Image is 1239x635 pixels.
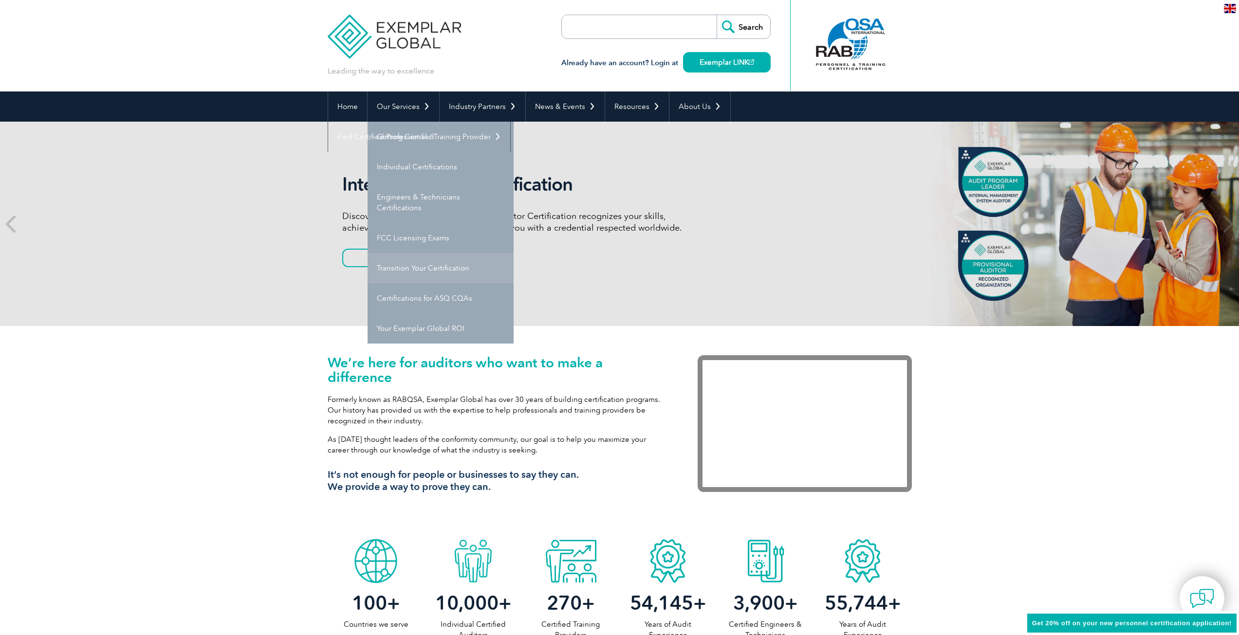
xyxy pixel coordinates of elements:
p: Countries we serve [328,619,425,630]
h3: It’s not enough for people or businesses to say they can. We provide a way to prove they can. [328,469,668,493]
img: open_square.png [749,59,754,65]
h2: + [814,595,911,611]
h2: + [522,595,619,611]
a: Home [328,91,367,122]
a: Individual Certifications [368,152,514,182]
a: Find Certified Professional / Training Provider [328,122,510,152]
h2: Internal Auditor Certification [342,173,707,196]
a: FCC Licensing Exams [368,223,514,253]
h3: Already have an account? Login at [561,57,771,69]
iframe: Exemplar Global: Working together to make a difference [698,355,912,492]
span: 3,900 [733,591,785,615]
span: Get 20% off on your new personnel certification application! [1032,619,1232,627]
a: Transition Your Certification [368,253,514,283]
span: 55,744 [825,591,888,615]
img: en [1224,4,1236,13]
a: Exemplar LINK [683,52,771,73]
a: Engineers & Technicians Certifications [368,182,514,223]
a: Certifications for ASQ CQAs [368,283,514,313]
span: 54,145 [630,591,693,615]
span: 270 [547,591,582,615]
p: As [DATE] thought leaders of the conformity community, our goal is to help you maximize your care... [328,434,668,455]
img: contact-chat.png [1190,586,1214,611]
h2: + [425,595,522,611]
h2: + [328,595,425,611]
span: 100 [352,591,387,615]
a: About Us [669,91,730,122]
a: Learn More [342,249,444,267]
h1: We’re here for auditors who want to make a difference [328,355,668,384]
a: Resources [605,91,669,122]
input: Search [717,15,770,38]
span: 10,000 [435,591,499,615]
a: News & Events [526,91,605,122]
a: Industry Partners [440,91,525,122]
a: Our Services [368,91,439,122]
h2: + [619,595,717,611]
h2: + [717,595,814,611]
p: Discover how our redesigned Internal Auditor Certification recognizes your skills, achievements, ... [342,210,707,234]
a: Your Exemplar Global ROI [368,313,514,344]
p: Leading the way to excellence [328,66,434,76]
p: Formerly known as RABQSA, Exemplar Global has over 30 years of building certification programs. O... [328,394,668,426]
